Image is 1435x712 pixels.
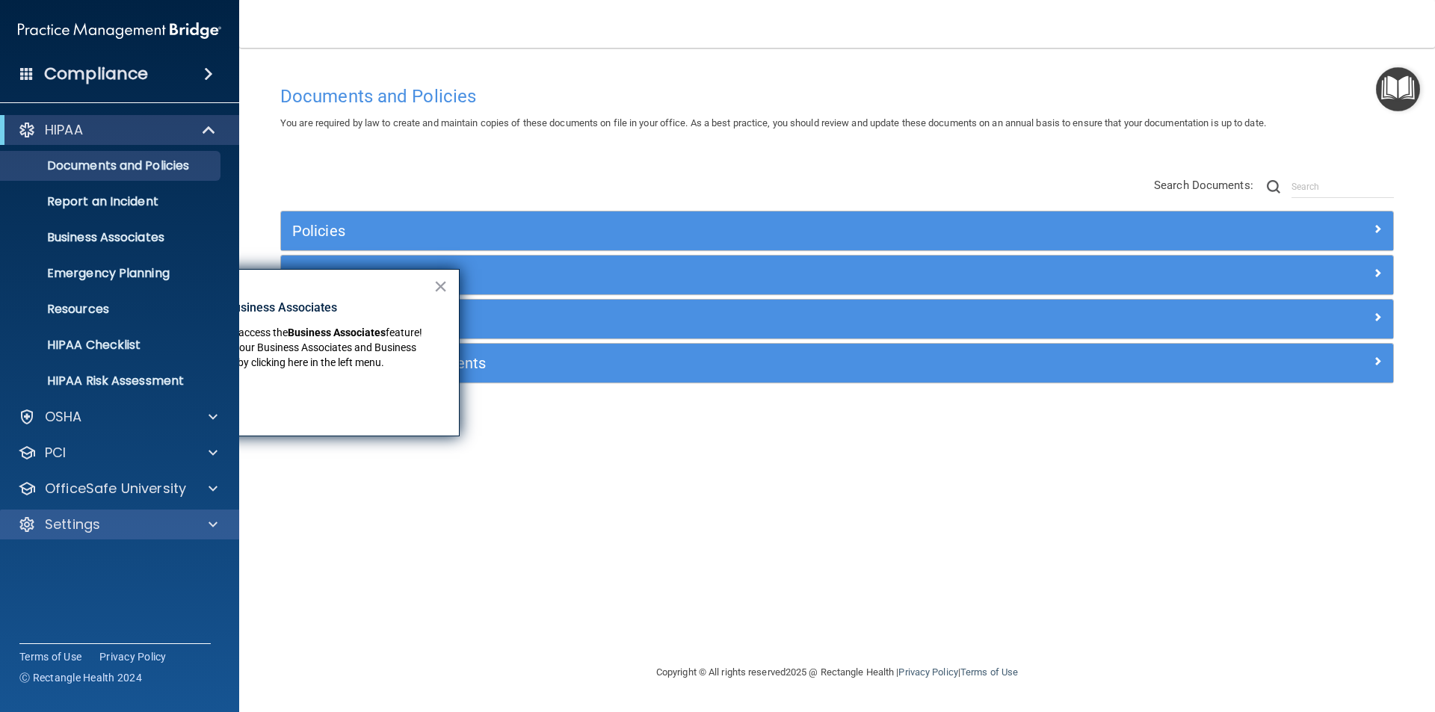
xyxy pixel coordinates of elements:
[288,326,386,338] strong: Business Associates
[45,516,100,533] p: Settings
[280,87,1394,106] h4: Documents and Policies
[1376,67,1420,111] button: Open Resource Center
[19,670,142,685] span: Ⓒ Rectangle Health 2024
[10,230,214,245] p: Business Associates
[292,311,1104,327] h5: Practice Forms and Logs
[1291,176,1394,198] input: Search
[45,480,186,498] p: OfficeSafe University
[433,274,448,298] button: Close
[292,223,1104,239] h5: Policies
[1176,606,1417,666] iframe: Drift Widget Chat Controller
[99,649,167,664] a: Privacy Policy
[44,64,148,84] h4: Compliance
[292,267,1104,283] h5: Privacy Documents
[132,326,425,368] span: feature! You can now manage your Business Associates and Business Associate Agreements by clickin...
[10,266,214,281] p: Emergency Planning
[10,158,214,173] p: Documents and Policies
[280,117,1266,129] span: You are required by law to create and maintain copies of these documents on file in your office. ...
[898,666,957,678] a: Privacy Policy
[45,444,66,462] p: PCI
[10,374,214,388] p: HIPAA Risk Assessment
[18,16,221,46] img: PMB logo
[19,649,81,664] a: Terms of Use
[1267,180,1280,194] img: ic-search.3b580494.png
[132,300,433,316] p: New Location for Business Associates
[564,648,1110,696] div: Copyright © All rights reserved 2025 @ Rectangle Health | |
[45,408,82,426] p: OSHA
[960,666,1018,678] a: Terms of Use
[10,302,214,317] p: Resources
[1154,179,1253,192] span: Search Documents:
[10,194,214,209] p: Report an Incident
[10,338,214,353] p: HIPAA Checklist
[292,355,1104,371] h5: Employee Acknowledgments
[45,121,83,139] p: HIPAA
